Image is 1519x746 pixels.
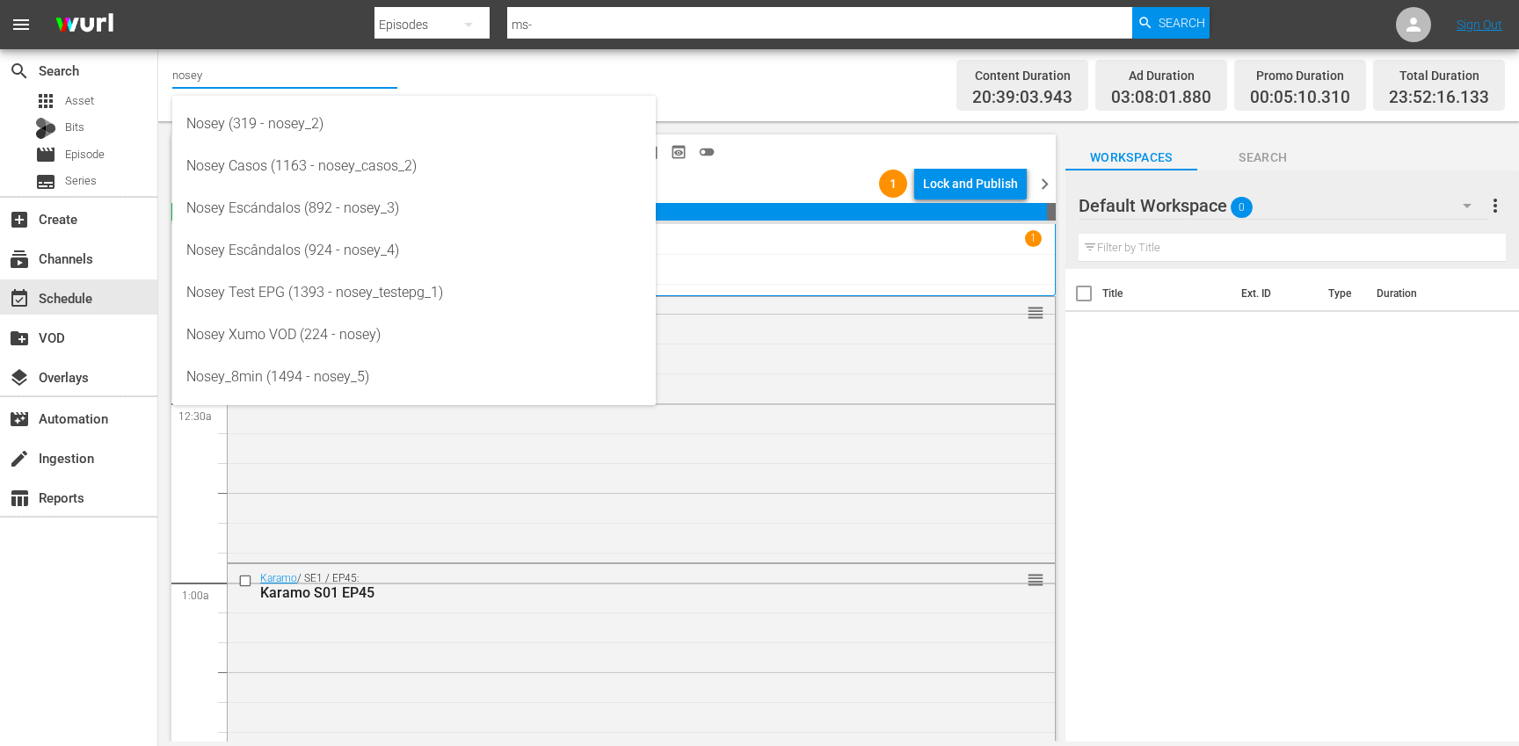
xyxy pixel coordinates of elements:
span: 20:39:03.943 [972,88,1072,108]
a: Karamo [260,572,297,584]
div: Ad Duration [1111,63,1211,88]
span: menu [11,14,32,35]
th: Title [1102,269,1231,318]
span: Overlays [9,367,30,388]
span: Search [1197,147,1329,169]
a: Sign Out [1457,18,1502,32]
span: Schedule [9,288,30,309]
span: 00:05:10.310 [1250,88,1350,108]
span: VOD [9,328,30,349]
span: Search [9,61,30,82]
div: Nosey (319 - nosey_2) [186,103,642,145]
span: 03:08:01.880 [1111,88,1211,108]
div: Nosey Test EPG (1393 - nosey_testepg_1) [186,272,642,314]
span: toggle_off [698,143,716,161]
div: Nosey Xumo VOD (224 - nosey) [186,314,642,356]
div: Default Workspace [1079,181,1489,230]
span: 23:52:16.133 [1389,88,1489,108]
div: / SE1 / EP45: [260,572,958,601]
button: more_vert [1485,185,1506,227]
span: reorder [1027,303,1044,322]
span: Bits [65,119,84,136]
div: Nosey Escândalos (924 - nosey_4) [186,229,642,272]
div: Content Duration [972,63,1072,88]
span: chevron_left [171,173,193,195]
div: Total Duration [1389,63,1489,88]
div: Lock and Publish [923,168,1018,199]
span: Channels [9,249,30,270]
th: Type [1318,269,1366,318]
div: Promo Duration [1250,63,1350,88]
span: Episode [65,146,105,163]
th: Ext. ID [1231,269,1318,318]
span: Ingestion [9,448,30,469]
button: Lock and Publish [914,168,1027,199]
span: 00:07:43.867 [1047,203,1056,221]
span: 24 hours Lineup View is OFF [693,138,721,166]
span: View Backup [665,138,693,166]
span: reorder [1027,570,1044,590]
span: Create [9,209,30,230]
button: Search [1132,7,1210,39]
span: Reports [9,488,30,509]
span: Workspaces [1065,147,1197,169]
span: Series [35,171,56,192]
button: reorder [1027,570,1044,588]
div: Karamo S01 EP45 [260,584,958,601]
span: more_vert [1485,195,1506,216]
span: Series [65,172,97,190]
span: 03:08:01.880 [171,203,286,221]
p: 1 [1030,232,1036,244]
span: preview_outlined [670,143,687,161]
span: Asset [35,91,56,112]
span: 1 [879,177,907,191]
div: Nosey Casos (1163 - nosey_casos_2) [186,145,642,187]
span: 20:39:03.943 [294,203,1047,221]
div: Nosey Escándalos (892 - nosey_3) [186,187,642,229]
button: reorder [1027,303,1044,321]
img: ans4CAIJ8jUAAAAAAAAAAAAAAAAAAAAAAAAgQb4GAAAAAAAAAAAAAAAAAAAAAAAAJMjXAAAAAAAAAAAAAAAAAAAAAAAAgAT5G... [42,4,127,46]
span: Asset [65,92,94,110]
div: Bits [35,118,56,139]
span: Automation [9,409,30,430]
div: Nosey_8min (1494 - nosey_5) [186,356,642,398]
span: 0 [1231,189,1253,226]
th: Duration [1366,269,1472,318]
span: Episode [35,144,56,165]
span: chevron_right [1034,173,1056,195]
span: Search [1159,7,1205,39]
